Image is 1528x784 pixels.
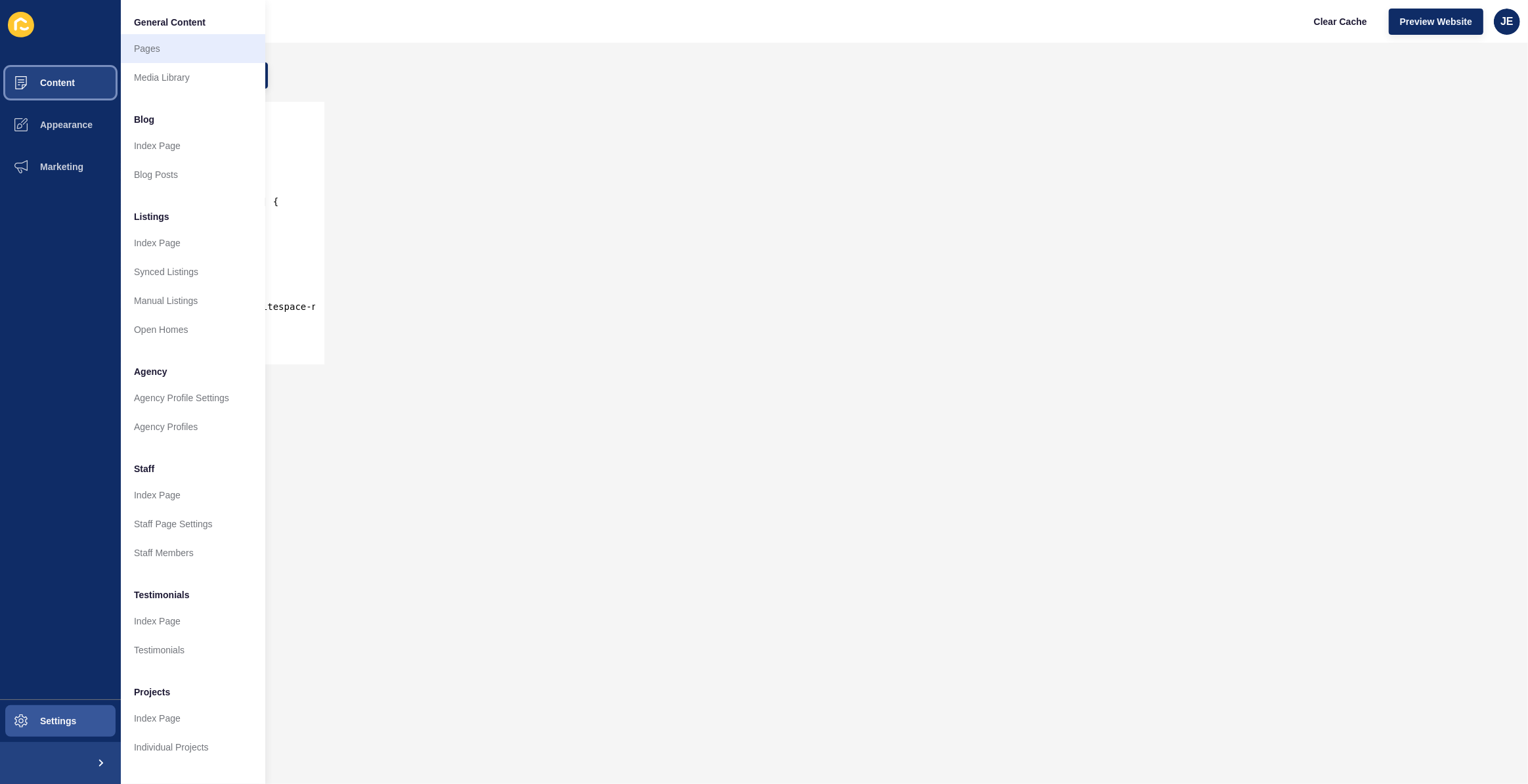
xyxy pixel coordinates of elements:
a: Media Library [121,63,265,92]
span: Listings [134,210,169,223]
a: Agency Profile Settings [121,383,265,412]
span: Preview Website [1400,15,1472,28]
a: Staff Page Settings [121,510,265,538]
a: Index Page [121,704,265,733]
span: Staff [134,462,154,475]
a: Staff Members [121,538,265,567]
a: Agency Profiles [121,412,265,441]
button: Clear Cache [1303,9,1378,35]
a: Open Homes [121,315,265,344]
span: Agency [134,365,167,378]
a: Individual Projects [121,733,265,762]
a: Testimonials [121,636,265,664]
a: Index Page [121,481,265,510]
a: Index Page [121,607,265,636]
a: Manual Listings [121,286,265,315]
a: Synced Listings [121,257,265,286]
span: General Content [134,16,206,29]
span: Clear Cache [1314,15,1367,28]
span: Projects [134,686,170,699]
a: Index Page [121,131,265,160]
a: Blog Posts [121,160,265,189]
a: Index Page [121,229,265,257]
a: Pages [121,34,265,63]
button: Preview Website [1389,9,1483,35]
span: Blog [134,113,154,126]
span: Testimonials [134,588,190,601]
span: JE [1500,15,1514,28]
